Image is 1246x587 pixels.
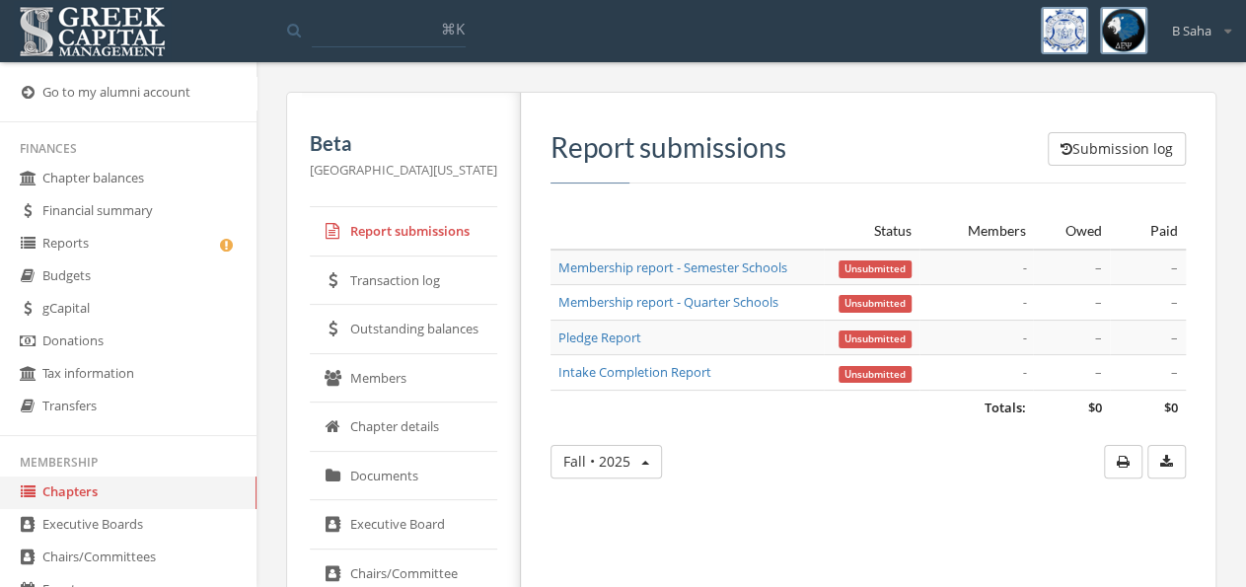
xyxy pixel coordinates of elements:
[310,452,497,501] a: Documents
[1110,213,1186,250] th: Paid
[310,500,497,550] a: Executive Board
[1171,293,1178,311] span: –
[824,213,919,250] th: Status
[839,260,912,278] span: Unsubmitted
[310,403,497,452] a: Chapter details
[839,329,912,346] a: Unsubmitted
[1021,258,1025,276] em: -
[310,207,497,257] a: Report submissions
[441,19,465,38] span: ⌘K
[558,329,641,346] a: Pledge Report
[1095,363,1102,381] span: –
[310,132,497,154] h5: Beta
[1095,293,1102,311] span: –
[1172,22,1211,40] span: B Saha
[839,293,912,311] a: Unsubmitted
[1021,363,1025,381] em: -
[1171,363,1178,381] span: –
[1164,399,1178,416] span: $0
[550,391,1033,425] td: Totals:
[839,258,912,276] a: Unsubmitted
[1095,329,1102,346] span: –
[1171,329,1178,346] span: –
[558,258,787,276] a: Membership report - Semester Schools
[1033,213,1109,250] th: Owed
[839,363,912,381] a: Unsubmitted
[558,293,778,311] a: Membership report - Quarter Schools
[1021,293,1025,311] em: -
[839,330,912,348] span: Unsubmitted
[1048,132,1186,166] button: Submission log
[550,132,1186,163] h3: Report submissions
[1171,258,1178,276] span: –
[1088,399,1102,416] span: $0
[310,159,497,181] p: [GEOGRAPHIC_DATA][US_STATE]
[919,213,1034,250] th: Members
[1021,329,1025,346] em: -
[310,257,497,306] a: Transaction log
[839,295,912,313] span: Unsubmitted
[558,363,711,381] a: Intake Completion Report
[1159,7,1231,40] div: B Saha
[310,354,497,404] a: Members
[563,452,630,471] span: Fall • 2025
[1095,258,1102,276] span: –
[310,305,497,354] a: Outstanding balances
[550,445,662,478] button: Fall • 2025
[839,366,912,384] span: Unsubmitted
